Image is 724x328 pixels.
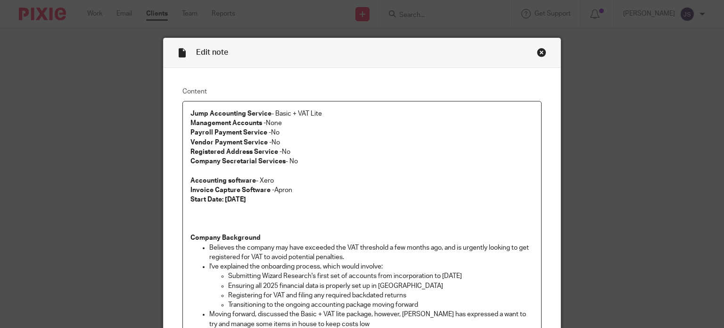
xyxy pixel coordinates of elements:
p: Submitting Wizard Research's first set of accounts from incorporation to [DATE] [228,271,534,281]
strong: Accounting software [190,177,256,184]
strong: Registered Address Service - [190,149,282,155]
span: Edit note [196,49,228,56]
div: Close this dialog window [537,48,546,57]
strong: Jump Accounting Service [190,110,271,117]
strong: Company Secretarial Services [190,158,286,165]
p: No [190,138,534,147]
strong: Vendor Payment Service - [190,139,271,146]
p: Ensuring all 2025 financial data is properly set up in [GEOGRAPHIC_DATA] [228,281,534,291]
p: - Basic + VAT Lite [190,109,534,118]
strong: Payroll Payment Service - [190,129,271,136]
p: Believes the company may have exceeded the VAT threshold a few months ago, and is urgently lookin... [209,243,534,262]
p: Apron [190,185,534,195]
p: Registering for VAT and filing any required backdated returns [228,291,534,300]
p: No [190,128,534,137]
p: None [190,118,534,128]
label: Content [182,87,542,96]
strong: Start Date: [DATE] [190,196,246,203]
p: - Xero [190,176,534,185]
strong: Invoice Capture Software - [190,187,274,193]
strong: Company Background [190,235,261,241]
p: Transitioning to the ongoing accounting package moving forward [228,300,534,310]
p: I've explained the onboarding process, which would involve: [209,262,534,271]
p: No [190,147,534,157]
strong: Management Accounts - [190,120,266,126]
p: - No [190,157,534,166]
